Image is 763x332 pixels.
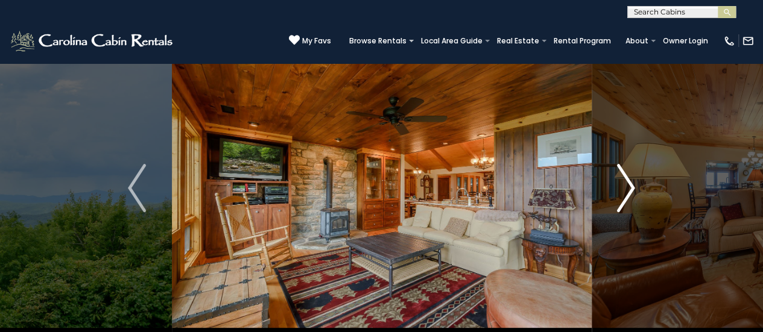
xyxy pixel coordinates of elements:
[723,35,735,47] img: phone-regular-white.png
[289,34,331,47] a: My Favs
[491,33,545,49] a: Real Estate
[128,164,146,212] img: arrow
[619,33,654,49] a: About
[548,33,617,49] a: Rental Program
[343,33,413,49] a: Browse Rentals
[742,35,754,47] img: mail-regular-white.png
[415,33,489,49] a: Local Area Guide
[657,33,714,49] a: Owner Login
[302,36,331,46] span: My Favs
[9,29,176,53] img: White-1-2.png
[617,164,635,212] img: arrow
